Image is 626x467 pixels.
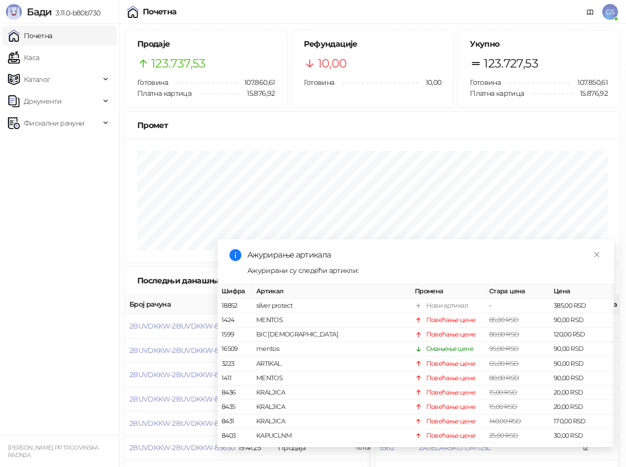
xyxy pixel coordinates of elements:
[125,295,234,314] th: Број рачуна
[489,432,518,439] span: 25,00 RSD
[8,26,53,46] a: Почетна
[550,443,614,458] td: 30,00 RSD
[602,4,618,20] span: GS
[137,119,608,132] div: Промет
[229,249,241,261] span: info-circle
[318,54,347,73] span: 10,00
[426,402,476,412] div: Повећање цене
[247,249,602,261] div: Ажурирање артикала
[218,386,252,400] td: 8436
[426,330,476,339] div: Повећање цене
[137,78,168,87] span: Готовина
[489,359,518,367] span: 65,00 RSD
[489,403,517,410] span: 15,00 RSD
[247,265,602,276] div: Ажурирани су следећи артикли:
[237,77,275,88] span: 107.860,61
[218,342,252,356] td: 16509
[426,301,468,311] div: Нови артикал
[411,284,485,299] th: Промена
[426,388,476,398] div: Повећање цене
[570,77,608,88] span: 107.850,61
[27,6,52,18] span: Бади
[550,429,614,443] td: 30,00 RSD
[52,8,100,17] span: 3.11.0-b80b730
[129,322,234,331] button: 2BUVDKKW-2BUVDKKW-85635
[129,443,234,452] button: 2BUVDKKW-2BUVDKKW-85630
[593,251,600,258] span: close
[129,370,234,379] button: 2BUVDKKW-2BUVDKKW-85633
[426,445,476,455] div: Повећање цене
[24,113,84,133] span: Фискални рачуни
[419,77,442,88] span: 10,00
[550,299,614,313] td: 385,00 RSD
[550,342,614,356] td: 90,00 RSD
[218,356,252,371] td: 3223
[252,328,411,342] td: BIC [DEMOGRAPHIC_DATA]
[304,78,335,87] span: Готовина
[489,345,518,352] span: 95,00 RSD
[550,386,614,400] td: 20,00 RSD
[218,299,252,313] td: 18852
[252,400,411,414] td: KRALJICA
[218,400,252,414] td: 8435
[143,8,177,16] div: Почетна
[304,38,442,50] h5: Рефундације
[591,249,602,260] a: Close
[484,54,538,73] span: 123.727,53
[8,48,39,67] a: Каса
[24,69,51,89] span: Каталог
[8,444,99,459] small: [PERSON_NAME] PR TRGOVINSKA RADNJA
[550,371,614,386] td: 90,00 RSD
[489,417,521,425] span: 140,00 RSD
[426,358,476,368] div: Повећање цене
[489,389,517,396] span: 15,00 RSD
[137,274,269,287] div: Последњи данашњи рачуни
[550,284,614,299] th: Цена
[470,78,501,87] span: Готовина
[550,414,614,429] td: 170,00 RSD
[137,89,191,98] span: Платна картица
[426,344,473,354] div: Смањење цене
[252,356,411,371] td: ARTIKAL
[550,313,614,328] td: 90,00 RSD
[137,38,275,50] h5: Продаје
[252,443,411,458] td: KAPUCGINO
[218,414,252,429] td: 8431
[218,313,252,328] td: 1424
[550,328,614,342] td: 120,00 RSD
[550,356,614,371] td: 90,00 RSD
[489,331,519,338] span: 80,00 RSD
[6,4,22,20] img: Logo
[24,91,61,111] span: Документи
[582,4,598,20] a: Документација
[252,313,411,328] td: MENTOS
[550,400,614,414] td: 20,00 RSD
[426,431,476,441] div: Повећање цене
[129,395,234,403] button: 2BUVDKKW-2BUVDKKW-85632
[489,374,519,382] span: 80,00 RSD
[218,328,252,342] td: 1599
[218,371,252,386] td: 1411
[129,346,234,355] button: 2BUVDKKW-2BUVDKKW-85634
[129,419,232,428] button: 2BUVDKKW-2BUVDKKW-85631
[218,284,252,299] th: Шифра
[252,429,411,443] td: KAPUCLNM
[489,446,518,454] span: 25,00 RSD
[426,315,476,325] div: Повећање цене
[485,299,550,313] td: -
[252,414,411,429] td: KRALJICA
[470,89,524,98] span: Платна картица
[470,38,608,50] h5: Укупно
[218,443,252,458] td: 8402
[426,416,476,426] div: Повећање цене
[240,88,275,99] span: 15.876,92
[252,299,411,313] td: silver protect
[573,88,608,99] span: 15.876,92
[218,429,252,443] td: 8403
